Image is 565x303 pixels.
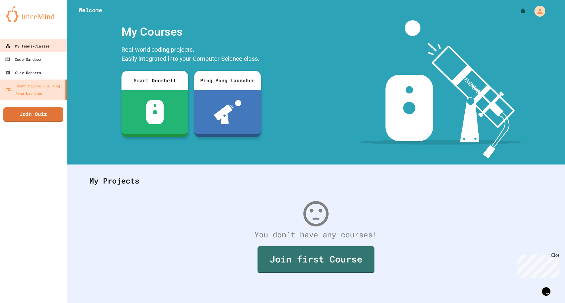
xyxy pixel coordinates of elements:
a: Join Quiz [3,107,63,122]
div: My Courses [118,20,264,44]
div: You don't have any courses! [83,229,548,240]
iframe: chat widget [515,252,559,278]
div: My Account [528,4,547,18]
img: sdb-white.svg [146,100,164,124]
div: Code Sandbox [5,56,41,63]
div: Real-world coding projects. Easily integrated into your Computer Science class. [118,44,264,66]
div: Chat with us now!Close [2,2,42,38]
img: banner-image-my-projects.png [359,20,522,158]
div: Ping Pong Launcher [194,71,261,90]
img: logo-orange.svg [6,6,61,22]
div: Smart Doorbell & Ping Pong Launcher [6,82,63,97]
img: ppl-with-ball.png [214,100,241,124]
div: My Teams/Classes [5,42,50,50]
div: Quiz Reports [6,69,41,76]
div: Smart Doorbell [121,71,188,90]
div: My Notifications [508,6,528,16]
iframe: chat widget [540,279,559,297]
a: Join first Course [258,246,374,273]
div: My Projects [83,169,548,193]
